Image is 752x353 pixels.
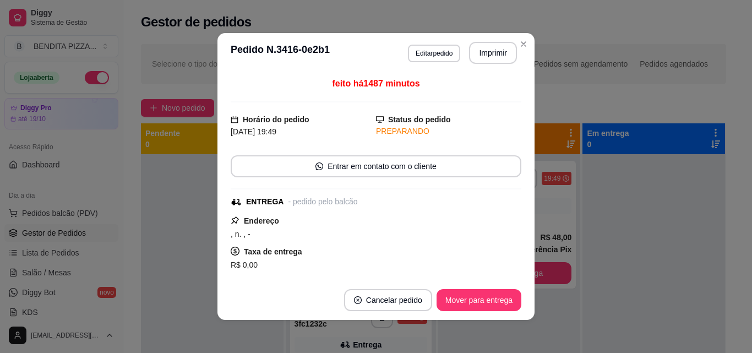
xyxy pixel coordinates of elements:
[437,289,521,311] button: Mover para entrega
[332,79,419,88] span: feito há 1487 minutos
[354,296,362,304] span: close-circle
[231,155,521,177] button: whats-appEntrar em contato com o cliente
[244,216,279,225] strong: Endereço
[231,127,276,136] span: [DATE] 19:49
[338,271,413,294] button: Copiar Endereço
[388,115,451,124] strong: Status do pedido
[231,42,330,64] h3: Pedido N. 3416-0e2b1
[515,35,532,53] button: Close
[231,260,258,269] span: R$ 0,00
[469,42,517,64] button: Imprimir
[243,115,309,124] strong: Horário do pedido
[246,196,284,208] div: ENTREGA
[231,116,238,123] span: calendar
[231,230,250,238] span: , n. , -
[376,116,384,123] span: desktop
[288,196,357,208] div: - pedido pelo balcão
[376,126,521,137] div: PREPARANDO
[231,247,239,256] span: dollar
[244,247,302,256] strong: Taxa de entrega
[408,45,460,62] button: Editarpedido
[315,162,323,170] span: whats-app
[344,289,432,311] button: close-circleCancelar pedido
[231,216,239,225] span: pushpin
